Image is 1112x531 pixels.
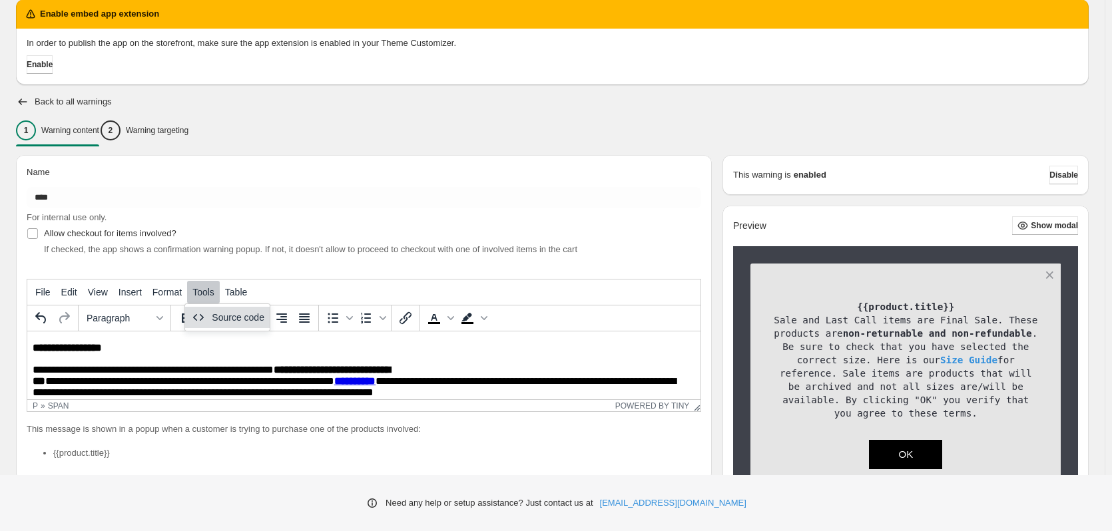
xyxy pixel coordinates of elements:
[192,287,214,297] span: Tools
[185,307,270,328] div: Source code
[35,96,112,107] h2: Back to all warnings
[27,37,1078,50] p: In order to publish the app on the storefront, make sure the app extension is enabled in your The...
[53,446,701,460] li: {{product.title}}
[322,307,355,329] div: Bullet list
[733,220,766,232] h2: Preview
[174,307,196,329] button: Bold
[61,287,77,297] span: Edit
[48,401,69,411] div: span
[615,401,690,411] a: Powered by Tiny
[394,307,417,329] button: Insert/edit link
[869,440,942,469] button: OK
[423,307,456,329] div: Text color
[27,331,700,399] iframe: Rich Text Area
[1049,166,1078,184] button: Disable
[16,116,99,144] button: 1Warning content
[733,168,791,182] p: This warning is
[33,401,38,411] div: p
[212,309,264,325] div: Source code
[27,59,53,70] span: Enable
[53,307,75,329] button: Redo
[35,287,51,297] span: File
[101,116,188,144] button: 2Warning targeting
[41,401,45,411] div: »
[152,287,182,297] span: Format
[293,307,316,329] button: Justify
[27,167,50,177] span: Name
[40,7,159,21] h2: Enable embed app extension
[270,307,293,329] button: Align right
[27,55,53,74] button: Enable
[689,400,700,411] div: Resize
[456,307,489,329] div: Background color
[27,423,701,436] p: This message is shown in a popup when a customer is trying to purchase one of the products involved:
[1049,170,1078,180] span: Disable
[355,307,388,329] div: Numbered list
[5,11,668,71] body: Rich Text Area. Press ALT-0 for help.
[119,287,142,297] span: Insert
[41,125,99,136] p: Warning content
[774,315,1037,419] span: Sale and Last Call items are Final Sale. These products are . Be sure to check that you have sele...
[126,125,188,136] p: Warning targeting
[44,228,176,238] span: Allow checkout for items involved?
[857,301,954,312] strong: {{product.title}}
[81,307,168,329] button: Formats
[843,328,1032,339] strong: non-returnable and non-refundable
[600,496,746,510] a: [EMAIL_ADDRESS][DOMAIN_NAME]
[794,168,826,182] strong: enabled
[1012,216,1078,235] button: Show modal
[1031,220,1078,231] span: Show modal
[30,307,53,329] button: Undo
[27,212,107,222] span: For internal use only.
[225,287,247,297] span: Table
[101,120,121,140] div: 2
[940,355,997,365] a: Size Guide
[88,287,108,297] span: View
[44,244,577,254] span: If checked, the app shows a confirmation warning popup. If not, it doesn't allow to proceed to ch...
[16,120,36,140] div: 1
[87,313,152,323] span: Paragraph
